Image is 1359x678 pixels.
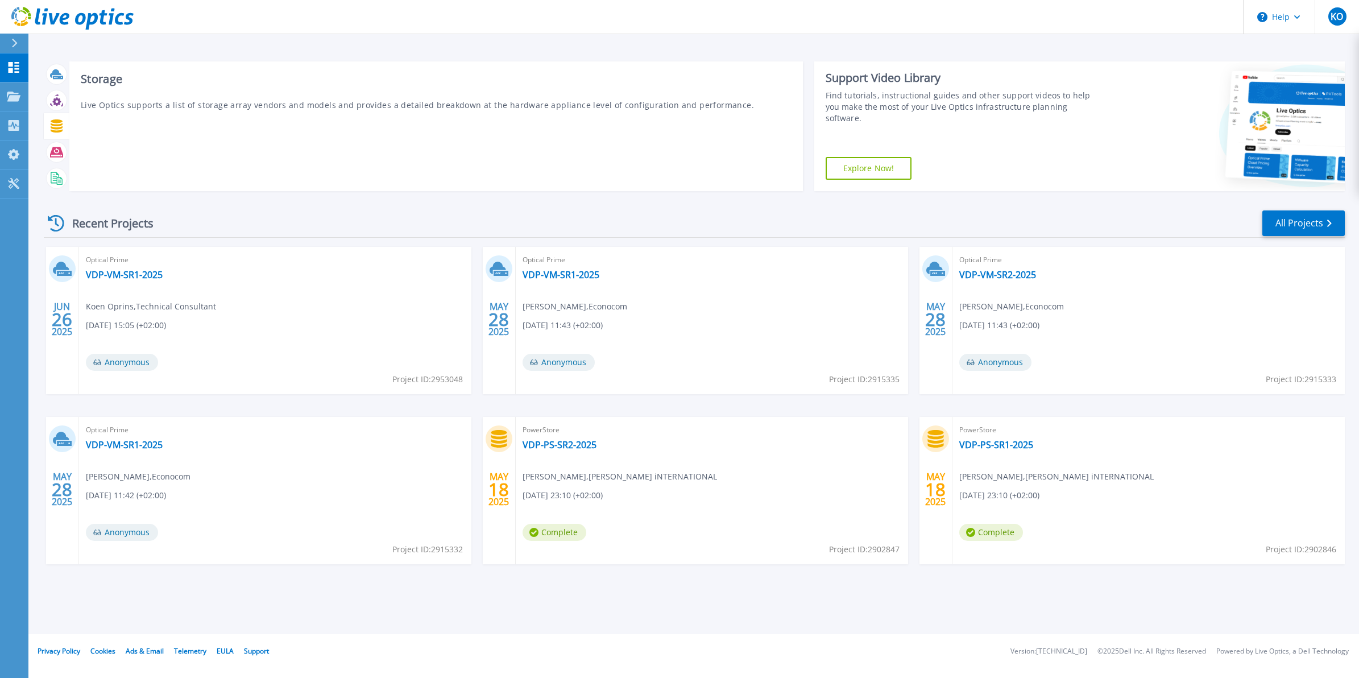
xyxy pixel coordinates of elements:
span: 26 [52,315,72,324]
span: [DATE] 23:10 (+02:00) [959,489,1039,502]
div: Find tutorials, instructional guides and other support videos to help you make the most of your L... [826,90,1099,124]
li: © 2025 Dell Inc. All Rights Reserved [1097,648,1206,655]
div: JUN 2025 [51,299,73,340]
p: Live Optics supports a list of storage array vendors and models and provides a detailed breakdown... [81,99,792,111]
span: Project ID: 2915332 [392,543,463,556]
a: Privacy Policy [38,646,80,656]
span: Anonymous [959,354,1031,371]
div: MAY 2025 [925,469,946,510]
a: All Projects [1262,210,1345,236]
span: Anonymous [523,354,595,371]
span: 28 [52,485,72,494]
span: 28 [488,315,509,324]
span: [PERSON_NAME] , [PERSON_NAME] iNTERNATIONAL [523,470,717,483]
span: 28 [925,315,946,324]
span: Anonymous [86,524,158,541]
a: VDP-VM-SR1-2025 [86,439,163,450]
span: Project ID: 2902846 [1266,543,1336,556]
li: Version: [TECHNICAL_ID] [1010,648,1087,655]
span: Anonymous [86,354,158,371]
li: Powered by Live Optics, a Dell Technology [1216,648,1349,655]
span: [DATE] 11:43 (+02:00) [959,319,1039,332]
a: EULA [217,646,234,656]
span: Project ID: 2902847 [829,543,900,556]
a: Ads & Email [126,646,164,656]
span: [PERSON_NAME] , Econocom [959,300,1064,313]
span: [PERSON_NAME] , [PERSON_NAME] iNTERNATIONAL [959,470,1154,483]
div: MAY 2025 [488,299,509,340]
span: Project ID: 2915335 [829,373,900,386]
span: Project ID: 2953048 [392,373,463,386]
a: Telemetry [174,646,206,656]
h3: Storage [81,73,792,85]
span: [DATE] 11:42 (+02:00) [86,489,166,502]
span: Optical Prime [86,254,465,266]
a: Support [244,646,269,656]
div: Support Video Library [826,71,1099,85]
span: Project ID: 2915333 [1266,373,1336,386]
div: MAY 2025 [925,299,946,340]
a: VDP-PS-SR1-2025 [959,439,1033,450]
span: 18 [925,485,946,494]
a: VDP-VM-SR1-2025 [86,269,163,280]
a: Cookies [90,646,115,656]
div: Recent Projects [44,209,169,237]
span: [DATE] 11:43 (+02:00) [523,319,603,332]
a: Explore Now! [826,157,912,180]
a: VDP-VM-SR2-2025 [959,269,1036,280]
span: 18 [488,485,509,494]
div: MAY 2025 [51,469,73,510]
span: Optical Prime [86,424,465,436]
span: Optical Prime [523,254,901,266]
span: [DATE] 15:05 (+02:00) [86,319,166,332]
a: VDP-PS-SR2-2025 [523,439,596,450]
span: [DATE] 23:10 (+02:00) [523,489,603,502]
span: Complete [523,524,586,541]
span: [PERSON_NAME] , Econocom [523,300,627,313]
span: Koen Oprins , Technical Consultant [86,300,216,313]
span: Optical Prime [959,254,1338,266]
span: PowerStore [523,424,901,436]
span: KO [1331,12,1343,21]
span: PowerStore [959,424,1338,436]
div: MAY 2025 [488,469,509,510]
span: [PERSON_NAME] , Econocom [86,470,190,483]
a: VDP-VM-SR1-2025 [523,269,599,280]
span: Complete [959,524,1023,541]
